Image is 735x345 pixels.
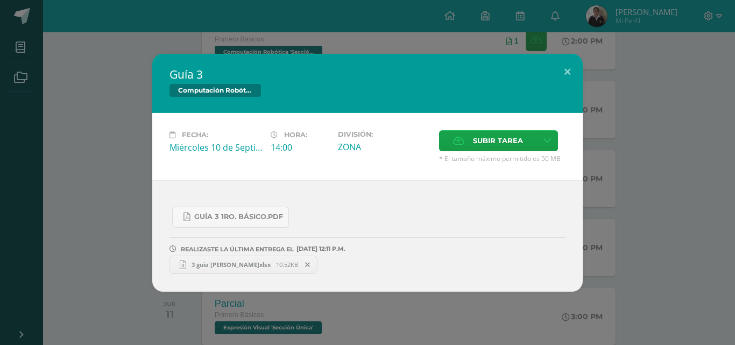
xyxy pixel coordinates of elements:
span: 10.52KB [276,260,298,269]
div: ZONA [338,141,430,153]
button: Close (Esc) [552,54,583,90]
span: REALIZASTE LA ÚLTIMA ENTREGA EL [181,245,294,253]
h2: Guía 3 [169,67,566,82]
label: División: [338,130,430,138]
span: Remover entrega [299,259,317,271]
div: Miércoles 10 de Septiembre [169,142,262,153]
span: Fecha: [182,131,208,139]
span: Computación Robótica [169,84,261,97]
span: Subir tarea [473,131,523,151]
div: 14:00 [271,142,329,153]
a: 3 guia [PERSON_NAME]xlsx 10.52KB [169,256,317,274]
span: Guía 3 1ro. Básico.pdf [194,213,283,221]
span: * El tamaño máximo permitido es 50 MB [439,154,566,163]
span: Hora: [284,131,307,139]
span: 3 guia [PERSON_NAME]xlsx [186,260,276,269]
a: Guía 3 1ro. Básico.pdf [172,207,289,228]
